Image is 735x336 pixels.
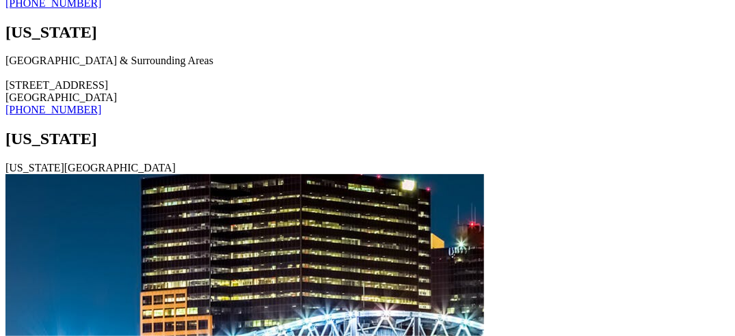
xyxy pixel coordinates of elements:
img: Las Vegas & Surrounding Areas Location Image [5,76,6,76]
h2: [US_STATE] [5,23,730,42]
div: [GEOGRAPHIC_DATA] & Surrounding Areas [5,55,730,67]
div: [STREET_ADDRESS] [GEOGRAPHIC_DATA] [5,79,730,104]
a: [PHONE_NUMBER] [5,104,101,115]
div: [US_STATE][GEOGRAPHIC_DATA] [5,162,730,174]
h2: [US_STATE] [5,130,730,148]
